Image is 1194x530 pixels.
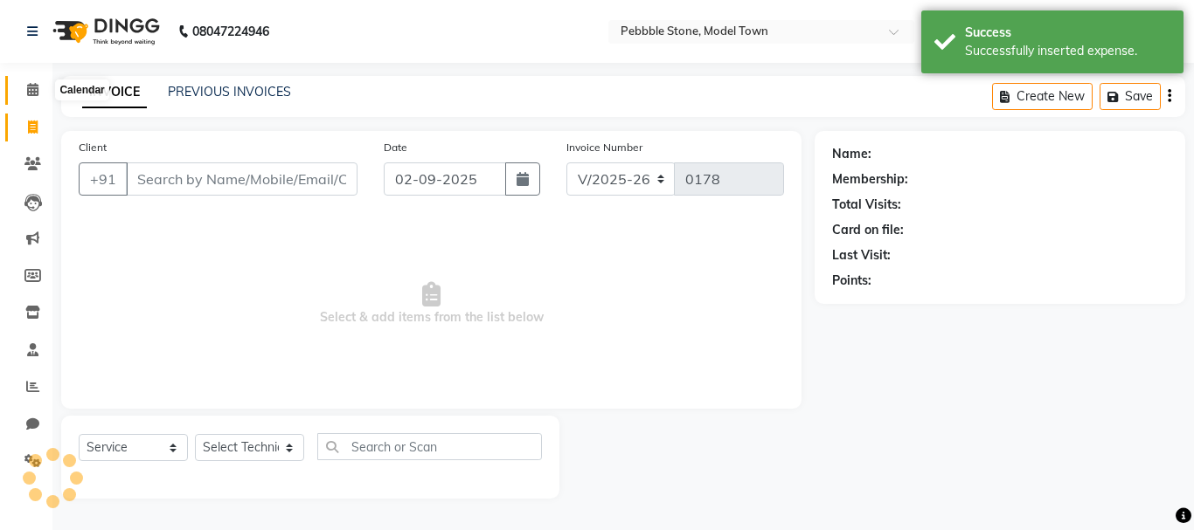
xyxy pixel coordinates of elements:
div: Successfully inserted expense. [965,42,1170,60]
div: Calendar [55,79,108,100]
div: Points: [832,272,871,290]
div: Success [965,24,1170,42]
span: Select & add items from the list below [79,217,784,391]
a: PREVIOUS INVOICES [168,84,291,100]
button: Save [1100,83,1161,110]
label: Client [79,140,107,155]
div: Card on file: [832,221,904,239]
button: +91 [79,162,128,196]
b: 08047224946 [192,7,269,56]
input: Search or Scan [317,433,542,460]
img: logo [45,7,164,56]
input: Search by Name/Mobile/Email/Code [126,162,358,196]
label: Invoice Number [566,140,642,155]
div: Membership: [832,170,908,189]
div: Last Visit: [832,246,891,265]
button: Create New [992,83,1093,110]
div: Name: [832,145,871,163]
label: Date [384,140,407,155]
div: Total Visits: [832,196,901,214]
